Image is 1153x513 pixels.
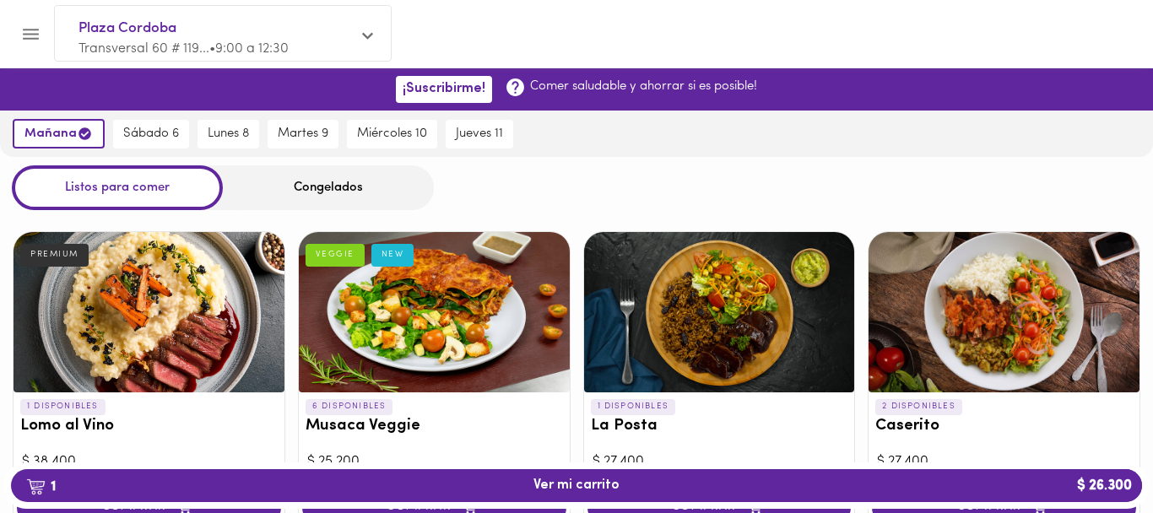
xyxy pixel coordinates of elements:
[11,469,1142,502] button: 1Ver mi carrito$ 26.300
[24,126,93,142] span: mañana
[875,399,962,414] p: 2 DISPONIBLES
[307,452,561,472] div: $ 25.200
[299,232,570,392] div: Musaca Veggie
[306,399,393,414] p: 6 DISPONIBLES
[10,13,51,55] button: Menu
[13,119,105,148] button: mañana
[20,399,106,414] p: 1 DISPONIBLES
[78,18,350,40] span: Plaza Cordoba
[357,127,427,142] span: miércoles 10
[1055,415,1136,496] iframe: Messagebird Livechat Widget
[403,81,485,97] span: ¡Suscribirme!
[877,452,1131,472] div: $ 27.400
[16,475,66,497] b: 1
[306,244,365,266] div: VEGGIE
[530,78,757,95] p: Comer saludable y ahorrar si es posible!
[22,452,276,472] div: $ 38.400
[584,232,855,392] div: La Posta
[371,244,414,266] div: NEW
[278,127,328,142] span: martes 9
[12,165,223,210] div: Listos para comer
[446,120,513,148] button: jueves 11
[20,418,278,435] h3: Lomo al Vino
[593,452,847,472] div: $ 27.400
[533,478,620,494] span: Ver mi carrito
[268,120,338,148] button: martes 9
[208,127,249,142] span: lunes 8
[123,127,179,142] span: sábado 6
[306,418,563,435] h3: Musaca Veggie
[875,418,1133,435] h3: Caserito
[223,165,434,210] div: Congelados
[20,244,89,266] div: PREMIUM
[396,76,492,102] button: ¡Suscribirme!
[869,232,1139,392] div: Caserito
[347,120,437,148] button: miércoles 10
[113,120,189,148] button: sábado 6
[591,418,848,435] h3: La Posta
[78,42,289,56] span: Transversal 60 # 119... • 9:00 a 12:30
[591,399,676,414] p: 1 DISPONIBLES
[198,120,259,148] button: lunes 8
[456,127,503,142] span: jueves 11
[14,232,284,392] div: Lomo al Vino
[26,478,46,495] img: cart.png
